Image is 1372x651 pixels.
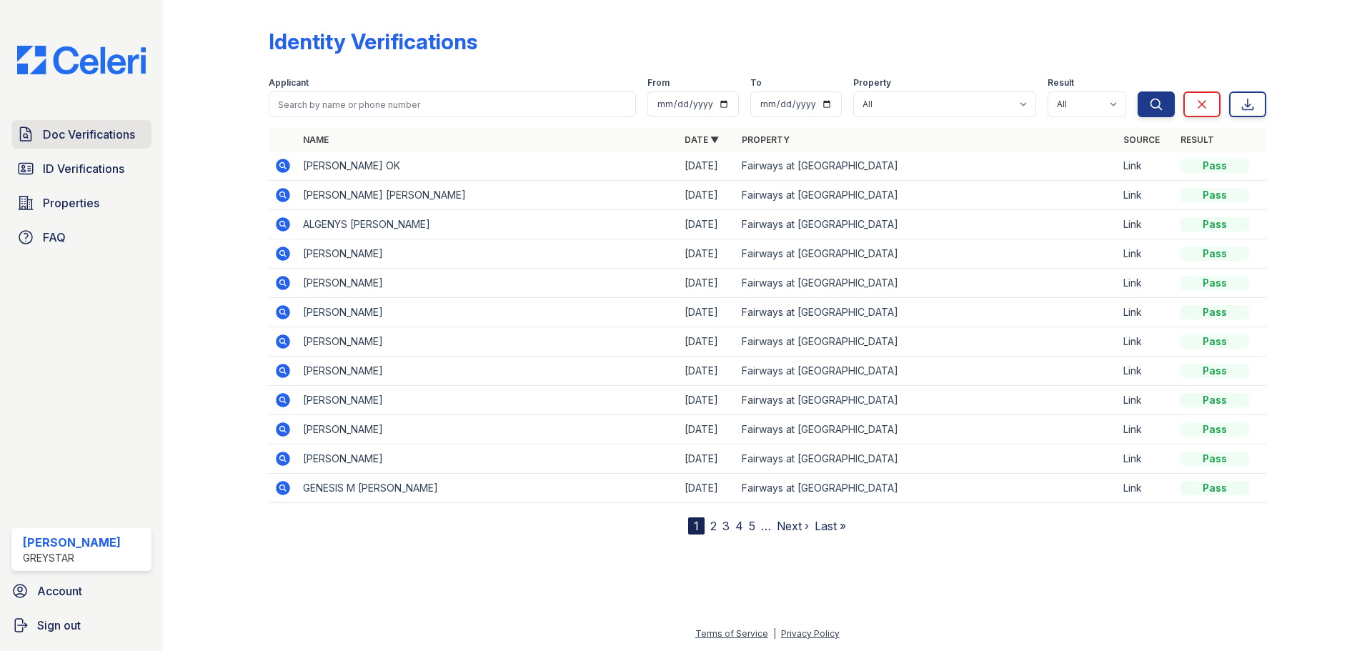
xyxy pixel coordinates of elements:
[297,357,679,386] td: [PERSON_NAME]
[1180,393,1249,407] div: Pass
[781,628,840,639] a: Privacy Policy
[688,517,705,535] div: 1
[679,357,736,386] td: [DATE]
[647,77,670,89] label: From
[269,91,636,117] input: Search by name or phone number
[736,474,1118,503] td: Fairways at [GEOGRAPHIC_DATA]
[679,181,736,210] td: [DATE]
[297,151,679,181] td: [PERSON_NAME] OK
[297,444,679,474] td: [PERSON_NAME]
[43,126,135,143] span: Doc Verifications
[1118,210,1175,239] td: Link
[736,269,1118,298] td: Fairways at [GEOGRAPHIC_DATA]
[1180,276,1249,290] div: Pass
[679,415,736,444] td: [DATE]
[11,154,151,183] a: ID Verifications
[297,269,679,298] td: [PERSON_NAME]
[679,239,736,269] td: [DATE]
[736,151,1118,181] td: Fairways at [GEOGRAPHIC_DATA]
[1180,247,1249,261] div: Pass
[43,229,66,246] span: FAQ
[679,327,736,357] td: [DATE]
[23,534,121,551] div: [PERSON_NAME]
[853,77,891,89] label: Property
[43,194,99,212] span: Properties
[6,577,157,605] a: Account
[695,628,768,639] a: Terms of Service
[1118,181,1175,210] td: Link
[761,517,771,535] span: …
[297,298,679,327] td: [PERSON_NAME]
[1180,159,1249,173] div: Pass
[736,415,1118,444] td: Fairways at [GEOGRAPHIC_DATA]
[297,210,679,239] td: ALGENYS [PERSON_NAME]
[722,519,730,533] a: 3
[1180,217,1249,232] div: Pass
[1118,327,1175,357] td: Link
[297,239,679,269] td: [PERSON_NAME]
[1118,239,1175,269] td: Link
[750,77,762,89] label: To
[1180,305,1249,319] div: Pass
[1180,452,1249,466] div: Pass
[1048,77,1074,89] label: Result
[1180,364,1249,378] div: Pass
[1180,422,1249,437] div: Pass
[736,357,1118,386] td: Fairways at [GEOGRAPHIC_DATA]
[11,223,151,252] a: FAQ
[679,151,736,181] td: [DATE]
[749,519,755,533] a: 5
[1118,444,1175,474] td: Link
[736,386,1118,415] td: Fairways at [GEOGRAPHIC_DATA]
[297,327,679,357] td: [PERSON_NAME]
[773,628,776,639] div: |
[23,551,121,565] div: Greystar
[679,386,736,415] td: [DATE]
[815,519,846,533] a: Last »
[6,46,157,74] img: CE_Logo_Blue-a8612792a0a2168367f1c8372b55b34899dd931a85d93a1a3d3e32e68fde9ad4.png
[679,210,736,239] td: [DATE]
[679,269,736,298] td: [DATE]
[1118,269,1175,298] td: Link
[736,298,1118,327] td: Fairways at [GEOGRAPHIC_DATA]
[1118,298,1175,327] td: Link
[736,210,1118,239] td: Fairways at [GEOGRAPHIC_DATA]
[37,617,81,634] span: Sign out
[11,189,151,217] a: Properties
[297,415,679,444] td: [PERSON_NAME]
[269,77,309,89] label: Applicant
[685,134,719,145] a: Date ▼
[710,519,717,533] a: 2
[43,160,124,177] span: ID Verifications
[777,519,809,533] a: Next ›
[742,134,790,145] a: Property
[736,181,1118,210] td: Fairways at [GEOGRAPHIC_DATA]
[1123,134,1160,145] a: Source
[736,239,1118,269] td: Fairways at [GEOGRAPHIC_DATA]
[679,474,736,503] td: [DATE]
[269,29,477,54] div: Identity Verifications
[1118,386,1175,415] td: Link
[297,181,679,210] td: [PERSON_NAME] [PERSON_NAME]
[1180,334,1249,349] div: Pass
[297,474,679,503] td: GENESIS M [PERSON_NAME]
[735,519,743,533] a: 4
[1180,481,1249,495] div: Pass
[303,134,329,145] a: Name
[1118,474,1175,503] td: Link
[297,386,679,415] td: [PERSON_NAME]
[679,444,736,474] td: [DATE]
[679,298,736,327] td: [DATE]
[37,582,82,600] span: Account
[1180,134,1214,145] a: Result
[6,611,157,640] a: Sign out
[1118,415,1175,444] td: Link
[1180,188,1249,202] div: Pass
[1118,357,1175,386] td: Link
[1118,151,1175,181] td: Link
[736,444,1118,474] td: Fairways at [GEOGRAPHIC_DATA]
[11,120,151,149] a: Doc Verifications
[736,327,1118,357] td: Fairways at [GEOGRAPHIC_DATA]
